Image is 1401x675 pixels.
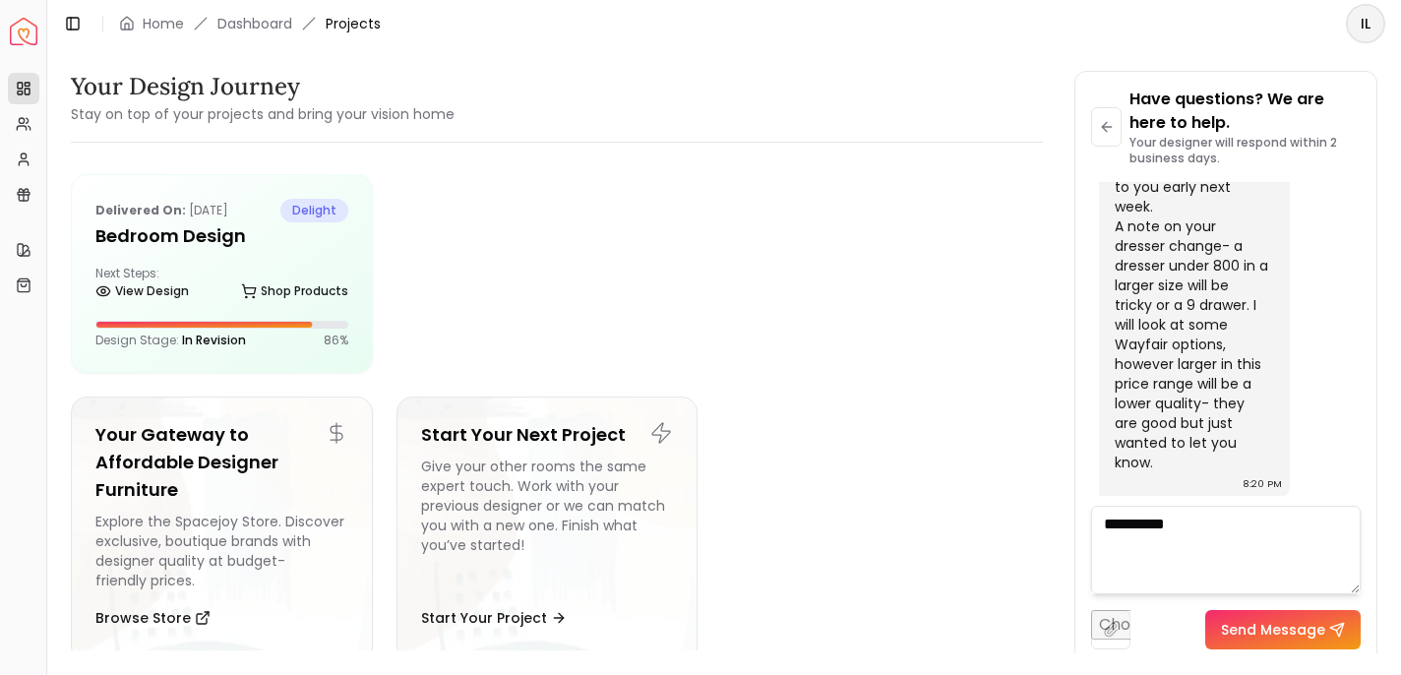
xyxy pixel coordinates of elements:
[95,202,186,218] b: Delivered on:
[1243,474,1282,494] div: 8:20 PM
[10,18,37,45] a: Spacejoy
[95,512,348,590] div: Explore the Spacejoy Store. Discover exclusive, boutique brands with designer quality at budget-f...
[95,222,348,250] h5: Bedroom design
[1346,4,1385,43] button: IL
[95,598,211,638] button: Browse Store
[217,14,292,33] a: Dashboard
[280,199,348,222] span: delight
[396,397,699,662] a: Start Your Next ProjectGive your other rooms the same expert touch. Work with your previous desig...
[10,18,37,45] img: Spacejoy Logo
[71,104,455,124] small: Stay on top of your projects and bring your vision home
[71,397,373,662] a: Your Gateway to Affordable Designer FurnitureExplore the Spacejoy Store. Discover exclusive, bout...
[182,332,246,348] span: In Revision
[421,598,567,638] button: Start Your Project
[95,199,228,222] p: [DATE]
[241,277,348,305] a: Shop Products
[71,71,455,102] h3: Your Design Journey
[119,14,381,33] nav: breadcrumb
[95,333,246,348] p: Design Stage:
[421,421,674,449] h5: Start Your Next Project
[1348,6,1383,41] span: IL
[95,266,348,305] div: Next Steps:
[421,457,674,590] div: Give your other rooms the same expert touch. Work with your previous designer or we can match you...
[1129,135,1361,166] p: Your designer will respond within 2 business days.
[1115,59,1270,472] div: Hey [PERSON_NAME]- I saw your revision. I just got back in office [DATE]! I was out of town-thank...
[143,14,184,33] a: Home
[324,333,348,348] p: 86 %
[95,277,189,305] a: View Design
[95,421,348,504] h5: Your Gateway to Affordable Designer Furniture
[1205,610,1361,649] button: Send Message
[1129,88,1361,135] p: Have questions? We are here to help.
[326,14,381,33] span: Projects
